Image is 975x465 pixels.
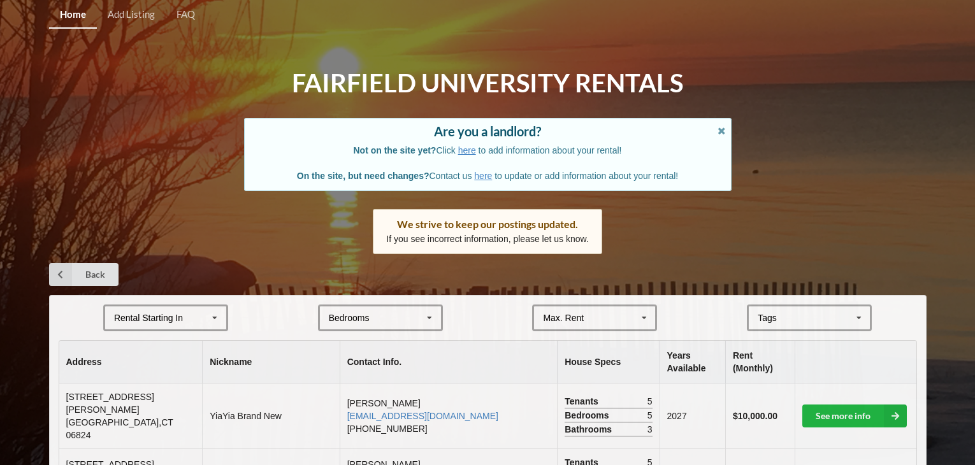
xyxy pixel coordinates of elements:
[166,1,206,29] a: FAQ
[202,341,339,383] th: Nickname
[557,341,659,383] th: House Specs
[802,404,907,427] a: See more info
[725,341,795,383] th: Rent (Monthly)
[647,409,653,422] span: 5
[202,383,339,448] td: YiaYia Brand New
[565,409,612,422] span: Bedrooms
[543,313,584,322] div: Max. Rent
[733,411,777,421] b: $10,000.00
[329,313,370,322] div: Bedrooms
[647,395,653,408] span: 5
[386,218,589,231] div: We strive to keep our postings updated.
[97,1,166,29] a: Add Listing
[66,417,173,440] span: [GEOGRAPHIC_DATA] , CT 06824
[292,67,683,99] h1: Fairfield University Rentals
[59,341,203,383] th: Address
[386,232,589,245] p: If you see incorrect information, please let us know.
[49,1,97,29] a: Home
[66,392,154,415] span: [STREET_ADDRESS][PERSON_NAME]
[347,411,498,421] a: [EMAIL_ADDRESS][DOMAIN_NAME]
[755,311,795,325] div: Tags
[297,171,678,181] span: Contact us to update or add information about your rental!
[458,145,476,155] a: here
[114,313,183,322] div: Rental Starting In
[660,341,725,383] th: Years Available
[354,145,437,155] b: Not on the site yet?
[565,423,615,436] span: Bathrooms
[257,125,718,138] div: Are you a landlord?
[297,171,430,181] b: On the site, but need changes?
[647,423,653,436] span: 3
[340,383,558,448] td: [PERSON_NAME] [PHONE_NUMBER]
[49,263,119,286] a: Back
[474,171,492,181] a: here
[340,341,558,383] th: Contact Info.
[565,395,602,408] span: Tenants
[354,145,622,155] span: Click to add information about your rental!
[660,383,725,448] td: 2027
